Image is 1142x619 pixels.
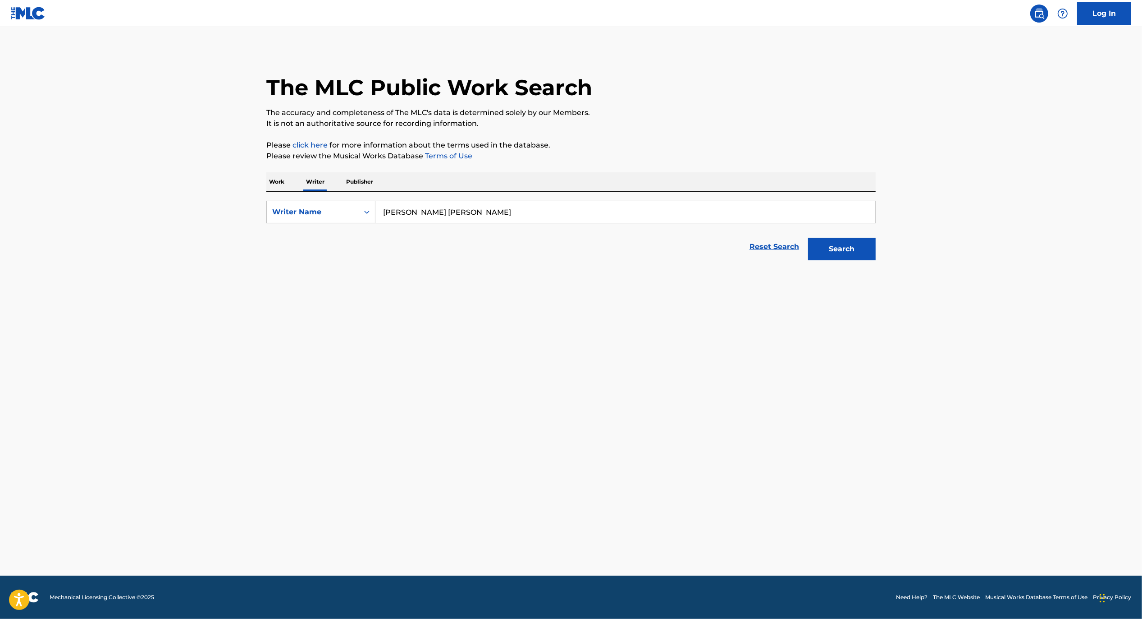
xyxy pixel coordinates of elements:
p: Please review the Musical Works Database [266,151,876,162]
a: Log In [1077,2,1131,25]
p: Publisher [343,172,376,191]
p: Work [266,172,287,191]
a: The MLC Website [933,593,980,601]
p: The accuracy and completeness of The MLC's data is determined solely by our Members. [266,107,876,118]
img: MLC Logo [11,7,46,20]
div: Drag [1100,585,1105,612]
a: Privacy Policy [1093,593,1131,601]
a: Terms of Use [423,152,472,160]
form: Search Form [266,201,876,265]
img: search [1034,8,1045,19]
div: Help [1054,5,1072,23]
a: Need Help? [896,593,927,601]
span: Mechanical Licensing Collective © 2025 [50,593,154,601]
p: Writer [303,172,327,191]
a: click here [292,141,328,149]
h1: The MLC Public Work Search [266,74,592,101]
a: Reset Search [745,237,804,257]
img: help [1057,8,1068,19]
p: Please for more information about the terms used in the database. [266,140,876,151]
a: Public Search [1030,5,1048,23]
button: Search [808,238,876,260]
p: It is not an authoritative source for recording information. [266,118,876,129]
img: logo [11,592,39,603]
a: Musical Works Database Terms of Use [985,593,1087,601]
iframe: Chat Widget [1097,576,1142,619]
div: Writer Name [272,207,353,217]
